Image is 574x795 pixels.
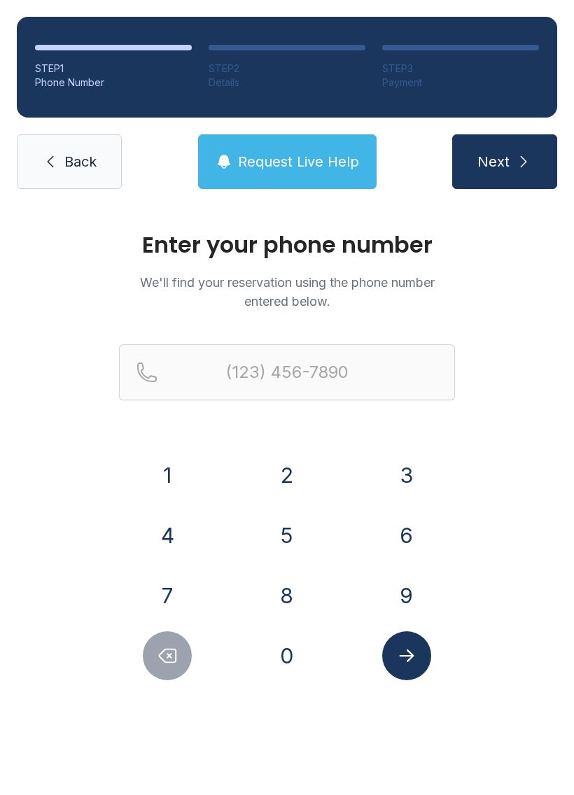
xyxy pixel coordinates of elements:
[35,76,192,90] div: Phone Number
[382,511,431,560] button: 6
[119,273,455,311] p: We'll find your reservation using the phone number entered below.
[382,62,539,76] div: STEP 3
[143,451,192,500] button: 1
[119,234,455,256] h1: Enter your phone number
[209,62,365,76] div: STEP 2
[382,76,539,90] div: Payment
[119,344,455,400] input: Reservation phone number
[382,631,431,680] button: Submit lookup form
[382,571,431,620] button: 9
[35,62,192,76] div: STEP 1
[262,451,311,500] button: 2
[477,152,510,171] span: Next
[262,631,311,680] button: 0
[64,152,97,171] span: Back
[143,511,192,560] button: 4
[143,571,192,620] button: 7
[238,152,359,171] span: Request Live Help
[209,76,365,90] div: Details
[143,631,192,680] button: Delete number
[262,511,311,560] button: 5
[262,571,311,620] button: 8
[382,451,431,500] button: 3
